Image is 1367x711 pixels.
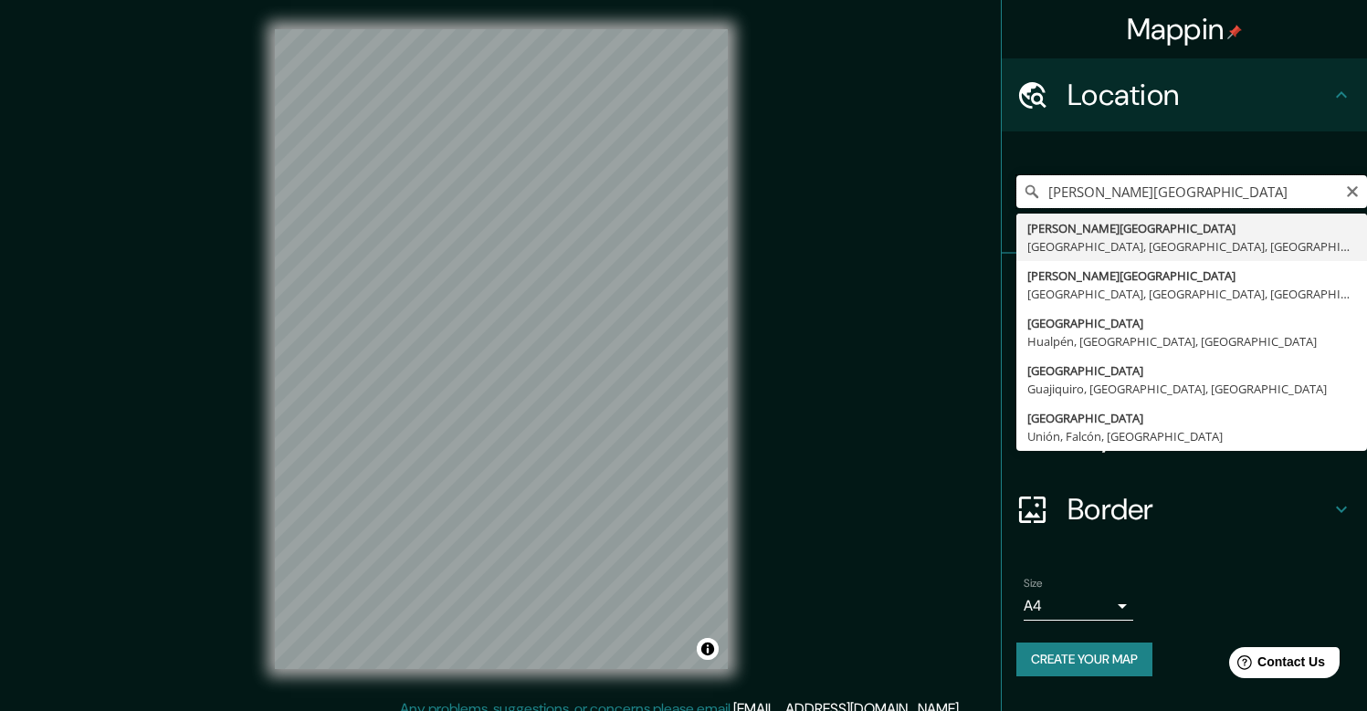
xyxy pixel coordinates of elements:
[1002,254,1367,327] div: Pins
[1002,327,1367,400] div: Style
[1027,332,1356,350] div: Hualpén, [GEOGRAPHIC_DATA], [GEOGRAPHIC_DATA]
[1002,400,1367,473] div: Layout
[1002,473,1367,546] div: Border
[1027,380,1356,398] div: Guajiquiro, [GEOGRAPHIC_DATA], [GEOGRAPHIC_DATA]
[1027,219,1356,237] div: [PERSON_NAME][GEOGRAPHIC_DATA]
[1027,361,1356,380] div: [GEOGRAPHIC_DATA]
[1027,267,1356,285] div: [PERSON_NAME][GEOGRAPHIC_DATA]
[1227,25,1242,39] img: pin-icon.png
[1024,576,1043,591] label: Size
[1067,418,1330,455] h4: Layout
[1027,314,1356,332] div: [GEOGRAPHIC_DATA]
[1027,427,1356,445] div: Unión, Falcón, [GEOGRAPHIC_DATA]
[275,29,728,669] canvas: Map
[1024,591,1133,621] div: A4
[1016,175,1367,208] input: Pick your city or area
[697,638,719,660] button: Toggle attribution
[1027,409,1356,427] div: [GEOGRAPHIC_DATA]
[1016,643,1152,676] button: Create your map
[1127,11,1243,47] h4: Mappin
[1027,237,1356,256] div: [GEOGRAPHIC_DATA], [GEOGRAPHIC_DATA], [GEOGRAPHIC_DATA]
[1027,285,1356,303] div: [GEOGRAPHIC_DATA], [GEOGRAPHIC_DATA], [GEOGRAPHIC_DATA]
[1002,58,1367,131] div: Location
[1345,182,1360,199] button: Clear
[1067,77,1330,113] h4: Location
[1204,640,1347,691] iframe: Help widget launcher
[1067,491,1330,528] h4: Border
